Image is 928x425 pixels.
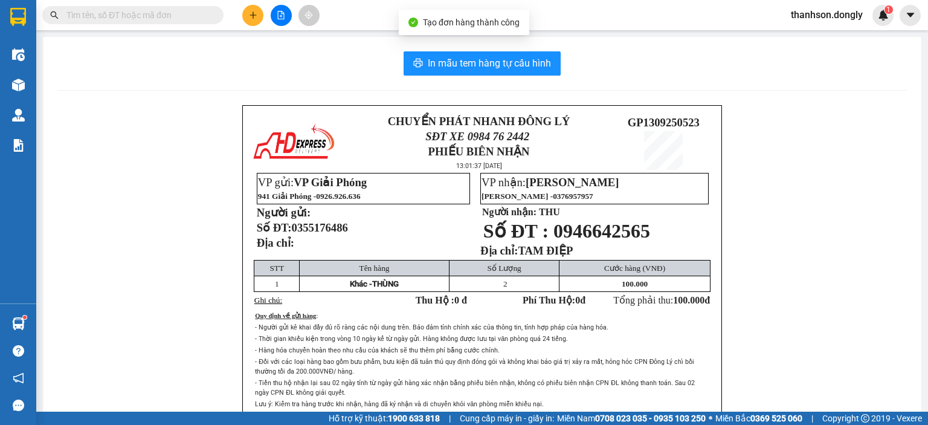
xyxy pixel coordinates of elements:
span: Cung cấp máy in - giấy in: [460,412,554,425]
span: printer [413,58,423,70]
span: plus [249,11,257,19]
span: Tổng phải thu: [613,295,710,305]
span: search [50,11,59,19]
span: copyright [861,414,869,423]
span: thanhson.dongly [781,7,872,22]
strong: Địa chỉ: [480,244,518,257]
span: Cước hàng (VNĐ) [604,264,665,273]
img: warehouse-icon [12,109,25,122]
span: GP1309250523 [107,62,179,75]
span: STT [269,264,284,273]
span: VP gửi: [258,176,367,189]
span: 0 đ [454,295,467,305]
strong: CHUYỂN PHÁT NHANH ĐÔNG LÝ [388,115,570,128]
span: 100.000 [622,279,648,288]
strong: PHIẾU BIÊN NHẬN [428,145,530,158]
strong: 0369 525 060 [750,414,802,423]
strong: 0708 023 035 - 0935 103 250 [595,414,706,423]
span: | [811,412,813,425]
span: đ [704,295,710,305]
span: In mẫu tem hàng tự cấu hình [428,56,551,71]
sup: 1 [884,5,893,14]
img: warehouse-icon [12,79,25,91]
input: Tìm tên, số ĐT hoặc mã đơn [66,8,209,22]
strong: Người gửi: [257,206,311,219]
img: solution-icon [12,139,25,152]
span: 0376957957 [553,192,593,201]
span: 941 Giải Phóng - [258,192,361,201]
span: - Tiền thu hộ nhận lại sau 02 ngày tính từ ngày gửi hàng xác nhận bằng phiếu biên nhận, không có ... [255,379,695,397]
span: - Hàng hóa chuyển hoàn theo nhu cầu của khách sẽ thu thêm phí bằng cước chính. [255,346,500,354]
span: SĐT XE 0984 76 2442 [27,51,106,77]
span: GP1309250523 [628,116,700,129]
button: plus [242,5,263,26]
span: 13:01:37 [DATE] [456,162,502,170]
span: THÙNG [372,279,399,288]
strong: PHIẾU BIÊN NHẬN [34,80,100,106]
img: icon-new-feature [878,10,889,21]
span: 0946642565 [553,220,650,242]
span: aim [304,11,313,19]
sup: 1 [23,316,27,319]
strong: Thu Hộ : [416,295,467,305]
span: Khác - [350,279,372,288]
span: Lưu ý: Kiểm tra hàng trước khi nhận, hàng đã ký nhận và di chuyển khỏi văn phòng miễn khiếu nại. [255,400,544,408]
span: Ghi chú: [254,296,282,305]
strong: Số ĐT: [257,221,348,234]
img: logo [251,122,336,164]
span: 100.000 [673,295,704,305]
span: - Người gửi kê khai đầy đủ rõ ràng các nội dung trên. Bảo đảm tính chính xác của thông tin, tính ... [255,323,608,331]
span: question-circle [13,345,24,357]
span: 0 [575,295,580,305]
button: aim [298,5,320,26]
span: caret-down [905,10,916,21]
img: warehouse-icon [12,48,25,61]
img: logo-vxr [10,8,26,26]
img: warehouse-icon [12,317,25,330]
span: SĐT XE 0984 76 2442 [425,130,529,143]
span: 2 [503,279,507,288]
span: 0926.926.636 [316,192,360,201]
span: 0355176486 [292,221,348,234]
span: Số Lượng [488,264,521,273]
strong: 1900 633 818 [388,414,440,423]
span: VP nhận: [482,176,619,189]
span: [PERSON_NAME] - [482,192,593,201]
strong: CHUYỂN PHÁT NHANH ĐÔNG LÝ [28,10,105,49]
span: message [13,400,24,411]
span: 1 [886,5,891,14]
span: ⚪️ [709,416,712,421]
button: printerIn mẫu tem hàng tự cấu hình [404,51,561,76]
span: 1 [275,279,279,288]
span: - Thời gian khiếu kiện trong vòng 10 ngày kể từ ngày gửi. Hàng không được lưu tại văn phòng quá 2... [255,335,568,343]
span: | [449,412,451,425]
span: file-add [277,11,285,19]
span: VP Giải Phóng [294,176,367,189]
strong: Phí Thu Hộ: đ [523,295,585,305]
span: Miền Nam [557,412,706,425]
button: file-add [271,5,292,26]
strong: Địa chỉ: [257,236,294,249]
span: - Đối với các loại hàng bao gồm bưu phẩm, bưu kiện đã tuân thủ quy định đóng gói và không khai bá... [255,358,694,375]
button: caret-down [900,5,921,26]
span: Miền Bắc [715,412,802,425]
span: Quy định về gửi hàng [255,313,316,319]
span: notification [13,372,24,384]
span: Tên hàng [359,264,390,273]
span: Tạo đơn hàng thành công [423,18,520,27]
img: logo [6,42,26,84]
span: check-circle [408,18,418,27]
span: : [316,313,318,319]
span: THU [539,207,560,217]
span: TAM ĐIỆP [518,244,573,257]
span: [PERSON_NAME] [526,176,619,189]
span: Hỗ trợ kỹ thuật: [329,412,440,425]
span: Số ĐT : [483,220,549,242]
strong: Người nhận: [482,207,536,217]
